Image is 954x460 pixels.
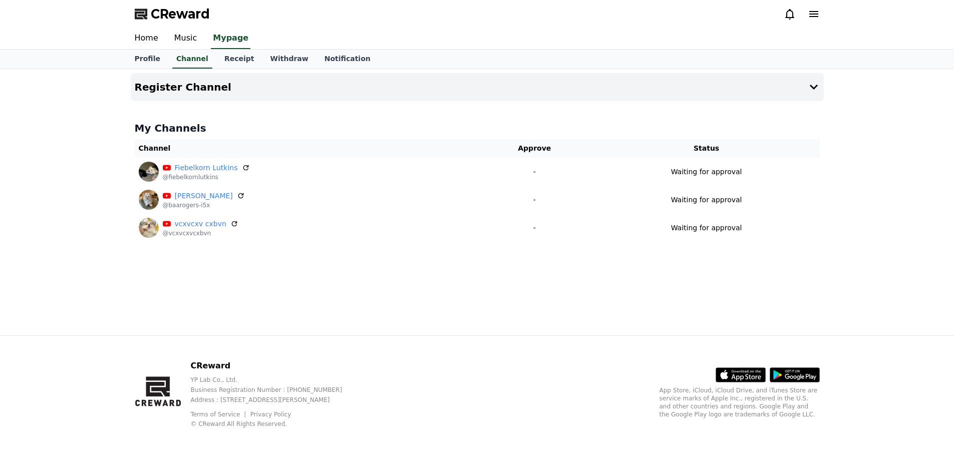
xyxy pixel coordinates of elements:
th: Approve [476,139,593,158]
p: Waiting for approval [671,223,742,233]
p: @baarogers-i5x [163,201,245,209]
h4: My Channels [135,121,820,135]
p: Waiting for approval [671,167,742,177]
a: Fiebelkorn Lutkins [175,163,238,173]
a: Terms of Service [190,411,247,418]
img: vcxvcxv cxbvn [139,218,159,238]
p: © CReward All Rights Reserved. [190,420,358,428]
p: Waiting for approval [671,195,742,205]
a: Profile [127,50,168,69]
a: Withdraw [262,50,316,69]
p: YP Lab Co., Ltd. [190,376,358,384]
p: - [480,167,589,177]
p: @vcxvcxvcxbvn [163,229,238,237]
span: CReward [151,6,210,22]
a: CReward [135,6,210,22]
a: Notification [316,50,379,69]
a: Home [127,28,166,49]
a: Music [166,28,205,49]
p: Business Registration Number : [PHONE_NUMBER] [190,386,358,394]
h4: Register Channel [135,82,231,93]
p: App Store, iCloud, iCloud Drive, and iTunes Store are service marks of Apple Inc., registered in ... [660,386,820,418]
a: Receipt [216,50,262,69]
a: Privacy Policy [250,411,291,418]
p: CReward [190,360,358,372]
p: - [480,223,589,233]
a: Mypage [211,28,250,49]
p: Address : [STREET_ADDRESS][PERSON_NAME] [190,396,358,404]
button: Register Channel [131,73,824,101]
img: Fiebelkorn Lutkins [139,162,159,182]
th: Channel [135,139,476,158]
a: Channel [172,50,212,69]
p: @fiebelkornlutkins [163,173,250,181]
p: - [480,195,589,205]
a: [PERSON_NAME] [175,191,233,201]
img: Baa Rogers [139,190,159,210]
th: Status [593,139,820,158]
a: vcxvcxv cxbvn [175,219,226,229]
